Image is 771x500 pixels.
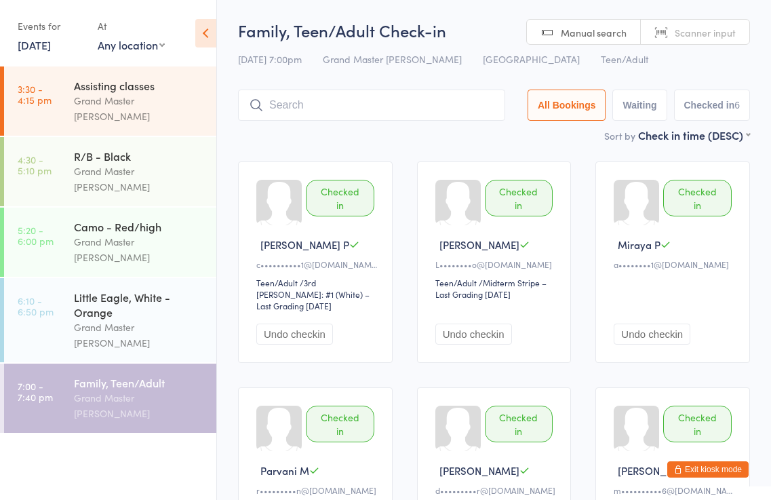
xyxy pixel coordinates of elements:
[256,484,378,496] div: r•••••••••n@[DOMAIN_NAME]
[601,52,648,66] span: Teen/Adult
[435,277,477,288] div: Teen/Adult
[98,37,165,52] div: Any location
[663,180,732,216] div: Checked in
[74,164,205,195] div: Grand Master [PERSON_NAME]
[4,278,216,362] a: 6:10 -6:50 pmLittle Eagle, White - OrangeGrand Master [PERSON_NAME]
[614,484,736,496] div: m••••••••••6@[DOMAIN_NAME]
[618,463,698,478] span: [PERSON_NAME]
[638,128,750,142] div: Check in time (DESC)
[439,237,519,252] span: [PERSON_NAME]
[98,15,165,37] div: At
[4,364,216,433] a: 7:00 -7:40 pmFamily, Teen/AdultGrand Master [PERSON_NAME]
[256,277,370,311] span: / 3rd [PERSON_NAME]: #1 (White) – Last Grading [DATE]
[74,375,205,390] div: Family, Teen/Adult
[604,129,635,142] label: Sort by
[485,406,553,442] div: Checked in
[256,324,333,345] button: Undo checkin
[18,15,84,37] div: Events for
[663,406,732,442] div: Checked in
[435,258,557,270] div: L••••••••o@[DOMAIN_NAME]
[238,52,302,66] span: [DATE] 7:00pm
[18,295,54,317] time: 6:10 - 6:50 pm
[4,137,216,206] a: 4:30 -5:10 pmR/B - BlackGrand Master [PERSON_NAME]
[667,461,749,478] button: Exit kiosk mode
[18,83,52,105] time: 3:30 - 4:15 pm
[306,180,374,216] div: Checked in
[260,463,309,478] span: Parvani M
[74,320,205,351] div: Grand Master [PERSON_NAME]
[4,66,216,136] a: 3:30 -4:15 pmAssisting classesGrand Master [PERSON_NAME]
[74,78,205,93] div: Assisting classes
[238,19,750,41] h2: Family, Teen/Adult Check-in
[238,90,505,121] input: Search
[674,90,751,121] button: Checked in6
[323,52,462,66] span: Grand Master [PERSON_NAME]
[74,390,205,421] div: Grand Master [PERSON_NAME]
[618,237,660,252] span: Miraya P
[485,180,553,216] div: Checked in
[734,100,740,111] div: 6
[18,154,52,176] time: 4:30 - 5:10 pm
[4,208,216,277] a: 5:20 -6:00 pmCamo - Red/highGrand Master [PERSON_NAME]
[18,37,51,52] a: [DATE]
[18,381,53,402] time: 7:00 - 7:40 pm
[256,258,378,270] div: c••••••••••1@[DOMAIN_NAME]
[74,234,205,265] div: Grand Master [PERSON_NAME]
[612,90,667,121] button: Waiting
[18,225,54,246] time: 5:20 - 6:00 pm
[74,149,205,164] div: R/B - Black
[74,290,205,320] div: Little Eagle, White - Orange
[260,237,349,252] span: [PERSON_NAME] P
[435,484,557,496] div: d•••••••••r@[DOMAIN_NAME]
[483,52,580,66] span: [GEOGRAPHIC_DATA]
[561,26,627,39] span: Manual search
[74,219,205,234] div: Camo - Red/high
[614,258,736,270] div: a••••••••1@[DOMAIN_NAME]
[74,93,205,124] div: Grand Master [PERSON_NAME]
[256,277,298,288] div: Teen/Adult
[435,324,512,345] button: Undo checkin
[306,406,374,442] div: Checked in
[528,90,606,121] button: All Bookings
[439,463,519,478] span: [PERSON_NAME]
[614,324,690,345] button: Undo checkin
[675,26,736,39] span: Scanner input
